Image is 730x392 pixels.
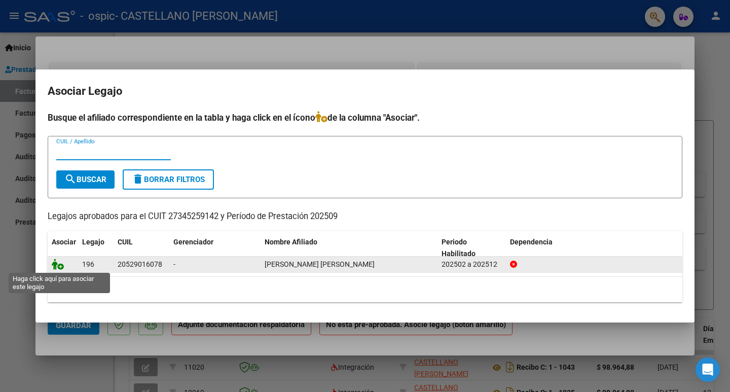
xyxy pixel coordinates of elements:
[48,231,78,265] datatable-header-cell: Asociar
[132,173,144,185] mat-icon: delete
[64,175,106,184] span: Buscar
[132,175,205,184] span: Borrar Filtros
[82,238,104,246] span: Legajo
[169,231,261,265] datatable-header-cell: Gerenciador
[64,173,77,185] mat-icon: search
[123,169,214,190] button: Borrar Filtros
[48,210,682,223] p: Legajos aprobados para el CUIT 27345259142 y Período de Prestación 202509
[265,238,317,246] span: Nombre Afiliado
[173,238,213,246] span: Gerenciador
[48,277,682,302] div: 1 registros
[437,231,506,265] datatable-header-cell: Periodo Habilitado
[173,260,175,268] span: -
[261,231,437,265] datatable-header-cell: Nombre Afiliado
[48,111,682,124] h4: Busque el afiliado correspondiente en la tabla y haga click en el ícono de la columna "Asociar".
[78,231,114,265] datatable-header-cell: Legajo
[82,260,94,268] span: 196
[118,238,133,246] span: CUIL
[114,231,169,265] datatable-header-cell: CUIL
[56,170,115,189] button: Buscar
[48,82,682,101] h2: Asociar Legajo
[510,238,553,246] span: Dependencia
[696,358,720,382] div: Open Intercom Messenger
[52,238,76,246] span: Asociar
[442,238,476,258] span: Periodo Habilitado
[442,259,502,270] div: 202502 a 202512
[506,231,683,265] datatable-header-cell: Dependencia
[118,259,162,270] div: 20529016078
[265,260,375,268] span: LUCERO VIVAS EMANUEL FRANCISCO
